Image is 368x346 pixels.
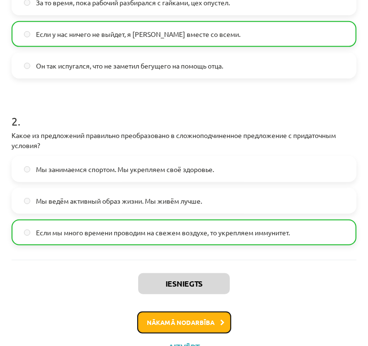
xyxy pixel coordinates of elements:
h1: 2 . [12,98,356,127]
input: Мы ведём активный образ жизни. Мы живём лучше. [24,198,30,204]
button: Iesniegts [138,273,230,294]
input: Мы занимаемся спортом. Мы укрепляем своё здоровье. [24,166,30,173]
p: Какое из предложений правильно преобразовано в сложноподчиненное предложение с придаточным условия? [12,130,356,150]
button: Nākamā nodarbība [137,311,231,334]
span: Если у нас ничего не выйдет, я [PERSON_NAME] вместе со всеми. [36,29,240,39]
span: Он так испугался, что не заметил бегущего на помощь отца. [36,61,223,71]
input: Он так испугался, что не заметил бегущего на помощь отца. [24,63,30,69]
span: Если мы много времени проводим на свежем воздухе, то укрепляем иммунитет. [36,228,290,238]
input: Если мы много времени проводим на свежем воздухе, то укрепляем иммунитет. [24,230,30,236]
span: Мы занимаемся спортом. Мы укрепляем своё здоровье. [36,164,214,174]
span: Мы ведём активный образ жизни. Мы живём лучше. [36,196,202,206]
input: Если у нас ничего не выйдет, я [PERSON_NAME] вместе со всеми. [24,31,30,37]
